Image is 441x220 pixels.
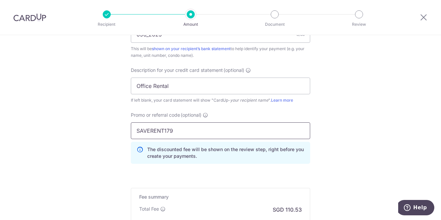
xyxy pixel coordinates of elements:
p: Review [334,21,384,28]
span: Promo or referral code [131,112,180,118]
p: Recipient [82,21,131,28]
p: Document [250,21,299,28]
div: This will be to help identify your payment (e.g. your name, unit number, condo name). [131,45,310,59]
div: If left blank, your card statement will show "CardUp- ". [131,97,310,104]
span: Description for your credit card statement [131,67,223,74]
img: CardUp [13,13,46,21]
iframe: Opens a widget where you can find more information [398,200,434,217]
a: Learn more [271,98,293,103]
span: (optional) [224,67,244,74]
p: Total Fee [139,206,159,212]
p: Amount [166,21,215,28]
i: your recipient name [230,98,268,103]
p: SGD 110.53 [273,206,302,214]
span: (optional) [181,112,201,118]
h5: Fee summary [139,194,302,200]
input: Example: Rent [131,78,310,94]
p: The discounted fee will be shown on the review step, right before you create your payments. [147,146,304,159]
a: shown on your recipient’s bank statement [152,46,231,51]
